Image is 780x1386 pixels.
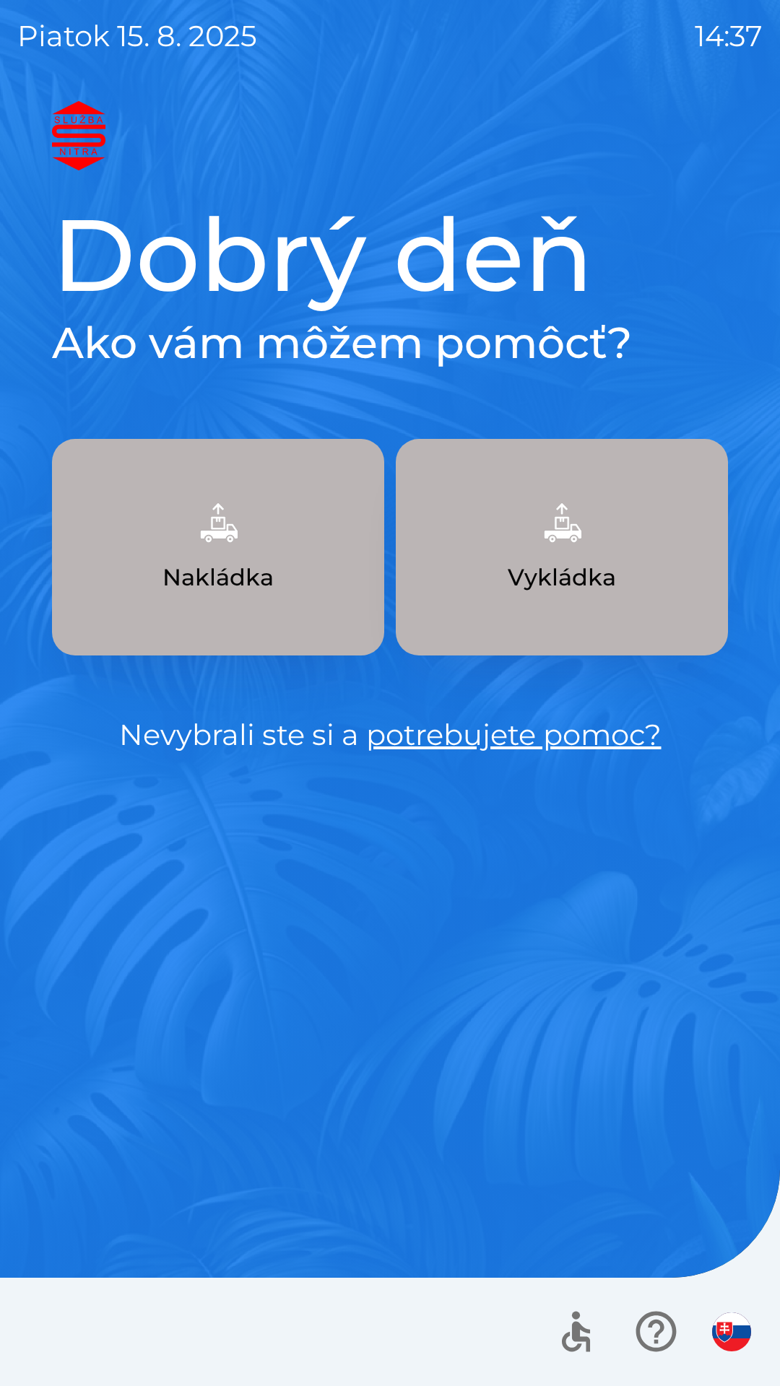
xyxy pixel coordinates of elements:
img: sk flag [712,1312,751,1351]
img: Logo [52,101,728,170]
p: Nakládka [162,560,274,595]
p: 14:37 [695,14,763,58]
button: Vykládka [396,439,728,655]
img: 9957f61b-5a77-4cda-b04a-829d24c9f37e.png [186,491,250,554]
a: potrebujete pomoc? [366,717,662,752]
p: piatok 15. 8. 2025 [17,14,257,58]
p: Nevybrali ste si a [52,713,728,757]
img: 6e47bb1a-0e3d-42fb-b293-4c1d94981b35.png [530,491,594,554]
h2: Ako vám môžem pomôcť? [52,316,728,370]
h1: Dobrý deň [52,193,728,316]
button: Nakládka [52,439,384,655]
p: Vykládka [508,560,616,595]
